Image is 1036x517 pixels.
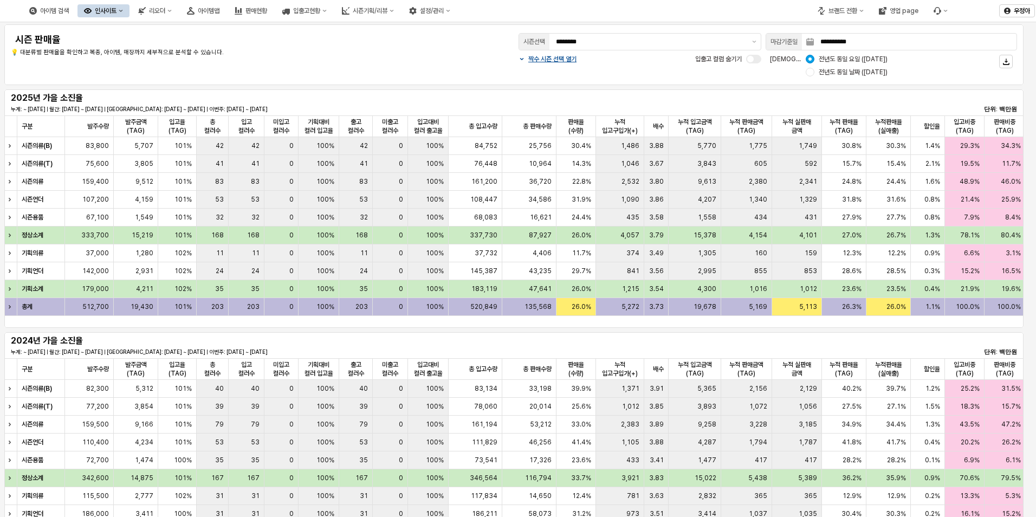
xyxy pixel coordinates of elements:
button: 인사이트 [77,4,129,17]
span: 101% [174,231,192,240]
span: 101% [174,141,192,150]
span: 37,732 [475,249,497,257]
span: 592 [805,159,817,168]
button: 입출고현황 [276,4,333,17]
span: 145,387 [470,267,497,275]
span: 161,200 [471,177,497,186]
span: 배수 [653,365,664,373]
span: 10,964 [529,159,552,168]
span: 67,100 [86,213,109,222]
span: 8.4% [1005,213,1021,222]
span: 3.58 [649,213,664,222]
span: 1,486 [621,141,639,150]
p: 💡 대분류별 판매율을 확인하고 복종, 아이템, 매장까지 세부적으로 분석할 수 있습니다. [11,48,430,57]
span: 0 [289,195,294,204]
span: 48.9% [960,177,980,186]
strong: 시즌의류 [22,178,43,185]
span: 100% [316,231,334,240]
div: 설정/관리 [420,7,444,15]
span: 108,447 [470,195,497,204]
span: 총 입고수량 [469,122,497,131]
span: 1,280 [135,249,153,257]
div: 브랜드 전환 [828,7,857,15]
button: 브랜드 전환 [811,4,870,17]
span: 100% [426,231,444,240]
span: 1,329 [799,195,817,204]
span: 0.8% [924,213,940,222]
span: 15.4% [886,159,906,168]
span: 24.8% [842,177,862,186]
span: 미출고 컬러수 [377,118,403,135]
span: 0 [399,141,403,150]
div: 마감기준일 [770,36,798,47]
span: 83 [359,177,368,186]
span: 25.9% [1001,195,1021,204]
span: 0 [399,177,403,186]
button: 아이템맵 [180,4,226,17]
div: Expand row [4,280,18,298]
h4: 시즌 판매율 [15,34,426,45]
span: 29.7% [572,267,591,275]
span: 12.2% [888,249,906,257]
span: 누적 판매율(TAG) [826,360,862,378]
span: 구분 [22,122,33,131]
button: 판매현황 [228,4,274,17]
div: Expand row [4,191,18,208]
span: 30.3% [886,141,906,150]
div: Expand row [4,298,18,315]
button: 영업 page [872,4,925,17]
span: 1,046 [621,159,639,168]
span: 101% [174,177,192,186]
span: 25,756 [529,141,552,150]
button: 짝수 시즌 선택 열기 [519,55,577,63]
span: 발주금액(TAG) [118,360,153,378]
span: 4,406 [533,249,552,257]
div: Expand row [4,173,18,190]
span: 374 [626,249,639,257]
p: 짝수 시즌 선택 열기 [528,55,577,63]
span: 30.4% [571,141,591,150]
span: 31.9% [572,195,591,204]
span: 입출고 컬럼 숨기기 [695,55,742,63]
strong: 시즌의류(B) [22,142,52,150]
span: 누적 입고구입가(+) [600,360,639,378]
span: 0 [289,159,294,168]
span: 총 판매수량 [523,365,552,373]
span: 29.3% [960,141,980,150]
span: 605 [754,159,767,168]
div: 입출고현황 [293,7,320,15]
span: 100% [316,159,334,168]
span: 1.3% [925,231,940,240]
strong: 시즌의류(T) [22,160,53,167]
span: 1,305 [698,249,716,257]
span: 31.8% [842,195,862,204]
span: 5,770 [697,141,716,150]
button: 우정아 [999,4,1035,17]
span: 30.8% [841,141,862,150]
span: 4,154 [749,231,767,240]
span: 11 [216,249,224,257]
strong: 시즌용품 [22,214,43,221]
strong: 정상소계 [22,231,43,239]
span: 판매율(수량) [561,118,591,135]
span: 총 판매수량 [523,122,552,131]
div: 아이템맵 [198,7,219,15]
span: 24.4% [886,177,906,186]
span: 판매비중(TAG) [989,360,1020,378]
span: 판매비중(TAG) [989,118,1020,135]
span: 판매율(수량) [561,360,591,378]
span: 구분 [22,365,33,373]
span: 3,843 [697,159,716,168]
button: 설정/관리 [403,4,457,17]
span: 미출고 컬러수 [377,360,403,378]
span: 100% [316,195,334,204]
span: 26.0% [572,231,591,240]
span: 841 [627,267,639,275]
span: 24.4% [572,213,591,222]
span: 9,613 [698,177,716,186]
span: 11.7% [1002,159,1021,168]
div: 시즌기획/리뷰 [353,7,387,15]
